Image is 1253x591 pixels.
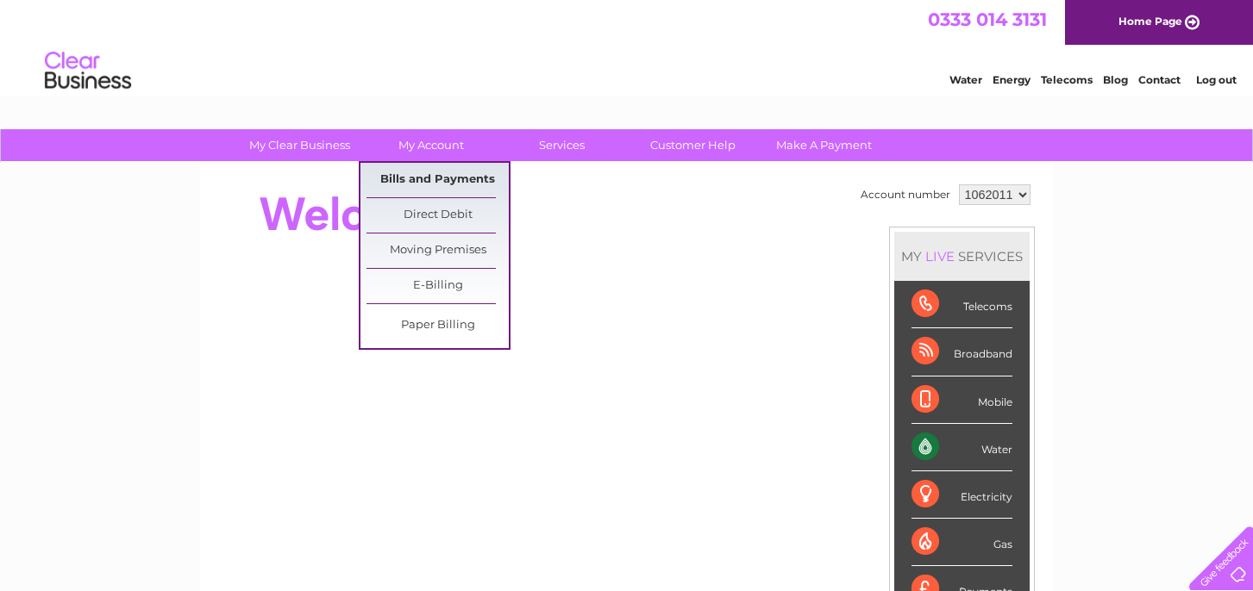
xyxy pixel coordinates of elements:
[993,73,1031,86] a: Energy
[912,328,1012,376] div: Broadband
[856,180,955,209] td: Account number
[912,376,1012,424] div: Mobile
[912,471,1012,519] div: Electricity
[922,248,958,264] div: LIVE
[1041,73,1093,86] a: Telecoms
[360,129,502,161] a: My Account
[367,269,509,303] a: E-Billing
[229,129,371,161] a: My Clear Business
[753,129,895,161] a: Make A Payment
[491,129,633,161] a: Services
[220,9,1035,84] div: Clear Business is a trading name of Verastar Limited (registered in [GEOGRAPHIC_DATA] No. 3667643...
[1138,73,1181,86] a: Contact
[44,45,132,97] img: logo.png
[367,233,509,268] a: Moving Premises
[912,424,1012,471] div: Water
[622,129,764,161] a: Customer Help
[1103,73,1128,86] a: Blog
[367,198,509,233] a: Direct Debit
[912,519,1012,566] div: Gas
[928,9,1047,30] a: 0333 014 3131
[912,281,1012,328] div: Telecoms
[1196,73,1237,86] a: Log out
[367,163,509,197] a: Bills and Payments
[894,232,1030,281] div: MY SERVICES
[949,73,982,86] a: Water
[367,308,509,343] a: Paper Billing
